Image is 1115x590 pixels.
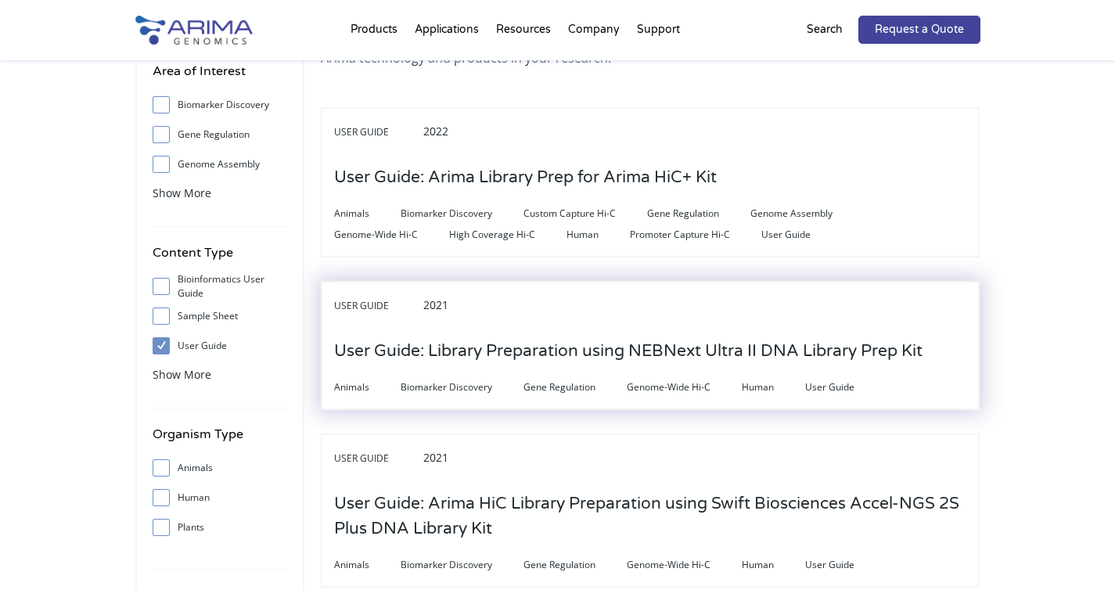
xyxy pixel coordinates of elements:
span: Promoter Capture Hi-C [630,225,761,244]
h3: User Guide: Arima Library Prep for Arima HiC+ Kit [334,153,717,202]
span: Genome Assembly [750,204,864,223]
p: Search [807,20,843,40]
label: Plants [153,516,287,539]
span: User Guide [334,123,420,142]
h3: User Guide: Arima HiC Library Preparation using Swift Biosciences Accel-NGS 2S Plus DNA Library Kit [334,480,966,553]
span: 2021 [423,450,448,465]
label: Gene Regulation [153,123,287,146]
h3: User Guide: Library Preparation using NEBNext Ultra II DNA Library Prep Kit [334,327,923,376]
label: Biomarker Discovery [153,93,287,117]
span: Gene Regulation [647,204,750,223]
label: Animals [153,456,287,480]
span: Human [566,225,630,244]
label: Genome Assembly [153,153,287,176]
span: High Coverage Hi-C [449,225,566,244]
span: Biomarker Discovery [401,378,523,397]
label: Human [153,486,287,509]
span: User Guide [805,556,886,574]
span: User Guide [805,378,886,397]
span: Animals [334,556,401,574]
label: Bioinformatics User Guide [153,275,287,298]
span: Animals [334,378,401,397]
span: Genome-Wide Hi-C [334,225,449,244]
span: 2021 [423,297,448,312]
span: Gene Regulation [523,378,627,397]
span: Genome-Wide Hi-C [627,378,742,397]
span: Show More [153,367,211,382]
h4: Content Type [153,243,287,275]
a: User Guide: Arima HiC Library Preparation using Swift Biosciences Accel-NGS 2S Plus DNA Library Kit [334,520,966,538]
span: Human [742,378,805,397]
span: Custom Capture Hi-C [523,204,647,223]
label: Sample Sheet [153,304,287,328]
span: Biomarker Discovery [401,204,523,223]
span: Gene Regulation [523,556,627,574]
a: Request a Quote [858,16,980,44]
span: User Guide [334,449,420,468]
span: Animals [334,204,401,223]
span: Genome-Wide Hi-C [627,556,742,574]
img: Arima-Genomics-logo [135,16,253,45]
span: User Guide [334,297,420,315]
span: User Guide [761,225,842,244]
span: 2022 [423,124,448,139]
h4: Area of Interest [153,61,287,93]
span: Show More [153,185,211,200]
a: User Guide: Arima Library Prep for Arima HiC+ Kit [334,169,717,186]
span: Biomarker Discovery [401,556,523,574]
label: User Guide [153,334,287,358]
h4: Organism Type [153,424,287,456]
span: Human [742,556,805,574]
a: User Guide: Library Preparation using NEBNext Ultra II DNA Library Prep Kit [334,343,923,360]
